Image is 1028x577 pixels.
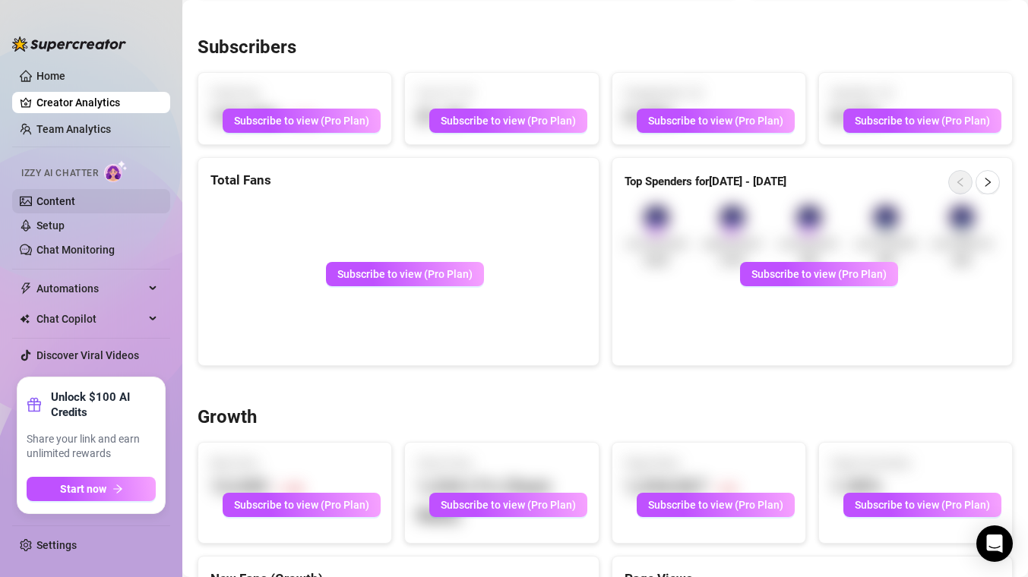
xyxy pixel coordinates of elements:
button: Subscribe to view (Pro Plan) [637,493,795,517]
span: Subscribe to view (Pro Plan) [855,115,990,127]
span: Start now [60,483,106,495]
a: Setup [36,219,65,232]
span: u251088152 [930,235,995,252]
span: $104 [720,252,745,269]
button: Subscribe to view (Pro Plan) [740,262,898,286]
span: Subscribe to view (Pro Plan) [337,268,473,280]
button: Subscribe to view (Pro Plan) [223,493,381,517]
span: u227220590 [853,235,918,252]
div: # 3 [800,225,818,235]
span: arrow-right [112,484,123,494]
div: Open Intercom Messenger [976,525,1013,562]
span: right [982,177,993,188]
span: Subscribe to view (Pro Plan) [855,499,990,511]
span: u476844931 [777,235,842,252]
span: u515392369 [625,235,689,252]
span: thunderbolt [20,282,32,295]
div: 👤 [644,206,669,230]
button: Subscribe to view (Pro Plan) [843,109,1001,133]
span: Subscribe to view (Pro Plan) [648,499,783,511]
span: Subscribe to view (Pro Plan) [234,499,369,511]
span: Share your link and earn unlimited rewards [27,432,156,462]
span: $228 [644,252,669,269]
article: Top Spenders for [DATE] - [DATE] [625,173,786,191]
span: Subscribe to view (Pro Plan) [441,499,576,511]
span: $68 [877,252,895,269]
span: Subscribe to view (Pro Plan) [234,115,369,127]
span: Chat Copilot [36,307,144,331]
div: 👤 [797,206,821,230]
span: Subscribe to view (Pro Plan) [648,115,783,127]
div: 👤 [720,206,745,230]
div: 👤 [950,206,974,230]
img: logo-BBDzfeDw.svg [12,36,126,52]
h3: Subscribers [198,36,296,60]
div: Total Fans [210,170,587,191]
a: Content [36,195,75,207]
strong: Unlock $100 AI Credits [51,389,156,420]
img: AI Chatter [104,160,128,182]
span: gift [27,397,42,412]
div: # 2 [723,225,742,235]
div: # 4 [877,225,895,235]
span: u482505367 [701,235,765,252]
span: Subscribe to view (Pro Plan) [751,268,887,280]
button: Subscribe to view (Pro Plan) [637,109,795,133]
button: Start nowarrow-right [27,477,156,501]
span: Izzy AI Chatter [21,166,98,181]
div: # 5 [953,225,971,235]
button: Subscribe to view (Pro Plan) [223,109,381,133]
img: Chat Copilot [20,314,30,324]
div: # 1 [647,225,666,235]
a: Home [36,70,65,82]
a: Team Analytics [36,123,111,135]
span: $86 [800,252,818,269]
span: Automations [36,276,144,301]
a: Discover Viral Videos [36,349,139,361]
div: 👤 [874,206,898,230]
span: $60 [953,252,971,269]
button: Subscribe to view (Pro Plan) [843,493,1001,517]
a: Settings [36,539,77,551]
button: Subscribe to view (Pro Plan) [429,493,587,517]
h3: Growth [198,405,257,430]
button: Subscribe to view (Pro Plan) [326,262,484,286]
span: Subscribe to view (Pro Plan) [441,115,576,127]
a: Chat Monitoring [36,244,115,256]
button: Subscribe to view (Pro Plan) [429,109,587,133]
a: Creator Analytics [36,90,158,115]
